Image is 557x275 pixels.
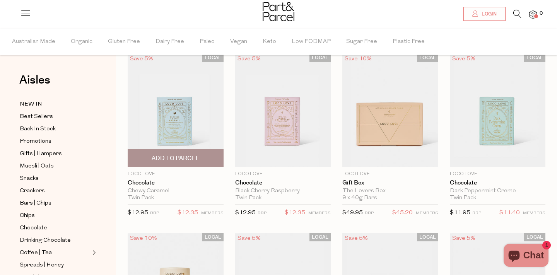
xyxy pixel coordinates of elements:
[20,161,90,171] a: Muesli | Oats
[20,248,52,258] span: Coffee | Tea
[108,28,140,55] span: Gluten Free
[128,54,155,64] div: Save 5%
[128,188,224,195] div: Chewy Caramel
[342,188,438,195] div: The Lovers Box
[128,210,148,216] span: $12.95
[20,261,64,270] span: Spreads | Honey
[20,125,56,134] span: Back In Stock
[342,210,363,216] span: $49.95
[309,233,331,241] span: LOCAL
[346,28,377,55] span: Sugar Free
[392,208,413,218] span: $45.20
[19,74,50,94] a: Aisles
[20,149,90,159] a: Gifts | Hampers
[235,233,263,244] div: Save 5%
[128,149,224,167] button: Add To Parcel
[20,236,71,245] span: Drinking Chocolate
[523,211,545,215] small: MEMBERS
[230,28,247,55] span: Vegan
[342,54,438,167] img: Gift Box
[202,233,224,241] span: LOCAL
[235,188,331,195] div: Black Cherry Raspberry
[450,54,546,167] img: Chocolate
[20,211,35,220] span: Chips
[450,171,546,178] p: Loco Love
[235,54,263,64] div: Save 5%
[501,244,551,269] inbox-online-store-chat: Shopify online store chat
[128,233,159,244] div: Save 10%
[20,99,90,109] a: NEW IN
[20,149,62,159] span: Gifts | Hampers
[150,211,159,215] small: RRP
[285,208,305,218] span: $12.35
[480,11,497,17] span: Login
[128,195,154,202] span: Twin Pack
[309,54,331,62] span: LOCAL
[12,28,55,55] span: Australian Made
[472,211,481,215] small: RRP
[417,54,438,62] span: LOCAL
[235,195,261,202] span: Twin Pack
[450,195,476,202] span: Twin Pack
[20,186,90,196] a: Crackers
[235,179,331,186] a: Chocolate
[19,72,50,89] span: Aisles
[20,223,90,233] a: Chocolate
[20,236,90,245] a: Drinking Chocolate
[342,233,370,244] div: Save 5%
[365,211,374,215] small: RRP
[308,211,331,215] small: MEMBERS
[20,198,90,208] a: Bars | Chips
[258,211,267,215] small: RRP
[201,211,224,215] small: MEMBERS
[71,28,92,55] span: Organic
[450,233,478,244] div: Save 5%
[91,248,96,257] button: Expand/Collapse Coffee | Tea
[128,171,224,178] p: Loco Love
[20,112,90,121] a: Best Sellers
[155,28,184,55] span: Dairy Free
[128,54,224,167] img: Chocolate
[342,54,374,64] div: Save 10%
[524,233,545,241] span: LOCAL
[20,137,90,146] a: Promotions
[538,10,545,17] span: 0
[20,224,47,233] span: Chocolate
[235,171,331,178] p: Loco Love
[20,199,51,208] span: Bars | Chips
[20,124,90,134] a: Back In Stock
[450,210,470,216] span: $11.95
[450,188,546,195] div: Dark Peppermint Creme
[20,162,54,171] span: Muesli | Oats
[463,7,506,21] a: Login
[20,248,90,258] a: Coffee | Tea
[524,54,545,62] span: LOCAL
[342,171,438,178] p: Loco Love
[20,174,90,183] a: Snacks
[393,28,425,55] span: Plastic Free
[20,174,39,183] span: Snacks
[450,179,546,186] a: Chocolate
[200,28,215,55] span: Paleo
[202,54,224,62] span: LOCAL
[499,208,520,218] span: $11.40
[263,28,276,55] span: Keto
[178,208,198,218] span: $12.35
[529,10,537,19] a: 0
[152,154,200,162] span: Add To Parcel
[292,28,331,55] span: Low FODMAP
[128,179,224,186] a: Chocolate
[20,100,42,109] span: NEW IN
[20,186,45,196] span: Crackers
[20,211,90,220] a: Chips
[416,211,438,215] small: MEMBERS
[450,54,478,64] div: Save 5%
[342,195,377,202] span: 9 x 40g Bars
[20,260,90,270] a: Spreads | Honey
[263,2,294,21] img: Part&Parcel
[20,112,53,121] span: Best Sellers
[235,54,331,167] img: Chocolate
[20,137,51,146] span: Promotions
[342,179,438,186] a: Gift Box
[417,233,438,241] span: LOCAL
